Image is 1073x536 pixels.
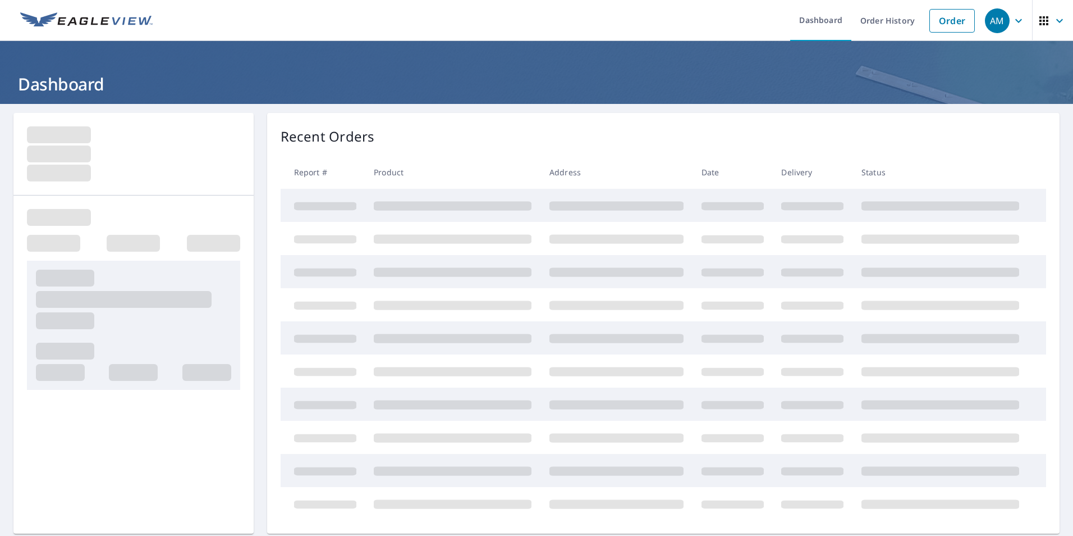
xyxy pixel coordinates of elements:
a: Order [929,9,975,33]
th: Report # [281,156,365,189]
th: Delivery [772,156,852,189]
h1: Dashboard [13,72,1060,96]
th: Product [365,156,540,189]
th: Status [852,156,1028,189]
img: EV Logo [20,12,153,29]
div: AM [985,8,1010,33]
th: Date [693,156,773,189]
th: Address [540,156,693,189]
p: Recent Orders [281,126,375,147]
